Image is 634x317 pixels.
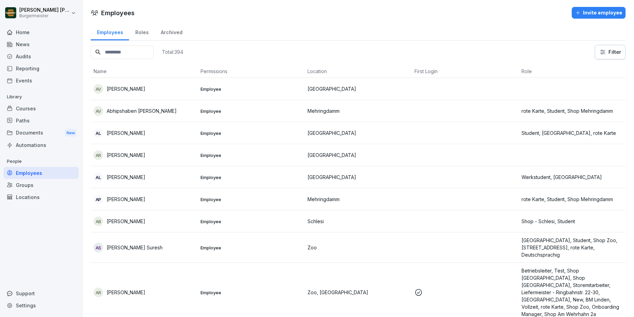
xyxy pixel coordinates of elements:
p: Employee [201,130,302,136]
a: Archived [155,23,188,40]
a: Automations [3,139,79,151]
p: Werkstudent, [GEOGRAPHIC_DATA] [521,174,623,181]
div: AV [94,84,103,94]
p: Employee [201,108,302,114]
p: Mehringdamm [308,107,409,115]
a: Employees [3,167,79,179]
p: rote Karte, Student, Shop Mehringdamm [521,196,623,203]
p: [PERSON_NAME] [107,151,145,159]
p: Employee [201,152,302,158]
p: Employee [201,289,302,296]
button: Invite employee [572,7,626,19]
th: Role [519,65,626,78]
p: Schlesi [308,218,409,225]
a: Settings [3,299,79,311]
p: [PERSON_NAME] [PERSON_NAME] [19,7,70,13]
div: Documents [3,127,79,139]
a: Locations [3,191,79,203]
a: Audits [3,50,79,62]
a: Events [3,75,79,87]
p: [GEOGRAPHIC_DATA] [308,174,409,181]
a: News [3,38,79,50]
a: Employees [91,23,129,40]
div: Support [3,287,79,299]
p: Employee [201,174,302,180]
p: People [3,156,79,167]
p: [PERSON_NAME] [107,289,145,296]
a: Roles [129,23,155,40]
p: [PERSON_NAME] [107,218,145,225]
div: AV [94,106,103,116]
p: rote Karte, Student, Shop Mehringdamm [521,107,623,115]
div: AS [94,243,103,252]
p: [PERSON_NAME] [107,174,145,181]
p: Zoo [308,244,409,251]
h1: Employees [101,8,135,18]
div: AR [94,150,103,160]
a: DocumentsNew [3,127,79,139]
p: Employee [201,196,302,202]
th: Name [91,65,198,78]
div: Invite employee [575,9,622,17]
div: AB [94,217,103,226]
th: First Login [412,65,519,78]
p: [GEOGRAPHIC_DATA], Student, Shop Zoo, [STREET_ADDRESS], rote Karte, Deutschsprachig [521,237,623,258]
p: [GEOGRAPHIC_DATA] [308,151,409,159]
div: AP [94,195,103,204]
a: Groups [3,179,79,191]
p: Shop - Schlesi, Student [521,218,623,225]
p: Zoo, [GEOGRAPHIC_DATA] [308,289,409,296]
p: Employee [201,86,302,92]
p: Mehringdamm [308,196,409,203]
p: [PERSON_NAME] Suresh [107,244,163,251]
p: Burgermeister [19,13,70,18]
p: Employee [201,245,302,251]
a: Reporting [3,62,79,75]
p: [GEOGRAPHIC_DATA] [308,129,409,137]
div: Filter [599,49,621,56]
p: [PERSON_NAME] [107,85,145,92]
div: New [65,129,77,137]
div: AR [94,288,103,297]
p: [PERSON_NAME] [107,129,145,137]
p: Library [3,91,79,102]
div: AL [94,128,103,138]
button: Filter [595,45,625,59]
th: Location [305,65,412,78]
a: Home [3,26,79,38]
p: [PERSON_NAME] [107,196,145,203]
p: Total: 394 [162,49,183,55]
p: Employee [201,218,302,225]
p: Student, [GEOGRAPHIC_DATA], rote Karte [521,129,623,137]
p: [GEOGRAPHIC_DATA] [308,85,409,92]
div: AL [94,172,103,182]
th: Permissions [198,65,305,78]
a: Paths [3,115,79,127]
a: Courses [3,102,79,115]
p: Abhipshaben [PERSON_NAME] [107,107,177,115]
